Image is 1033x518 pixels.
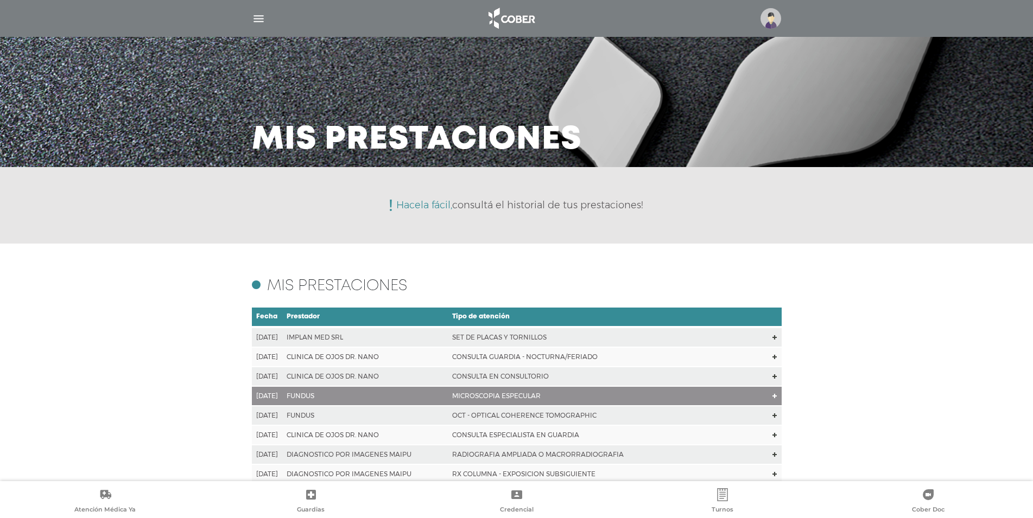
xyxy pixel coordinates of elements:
td: CLINICA DE OJOS DR. NANO [282,367,448,386]
td: [DATE] [252,327,283,347]
td: SET DE PLACAS Y TORNILLOS [448,327,768,347]
td: DIAGNOSTICO POR IMAGENES MAIPU [282,445,448,464]
td: [DATE] [252,386,283,406]
h3: Mis prestaciones [252,126,582,154]
td: MICROSCOPIA ESPECULAR [448,386,768,406]
a: Credencial [414,488,619,516]
a: Guardias [208,488,414,516]
td: OCT - OPTICAL COHERENCE TOMOGRAPHIC [448,406,768,425]
td: [DATE] [252,464,283,484]
h4: Mis prestaciones [267,279,407,293]
td: [DATE] [252,367,283,386]
a: Atención Médica Ya [2,488,208,516]
a: Cober Doc [825,488,1031,516]
td: CONSULTA GUARDIA - NOCTURNA/FERIADO [448,347,768,367]
td: [DATE] [252,406,283,425]
td: RADIOGRAFIA AMPLIADA O MACRORRADIOGRAFIA [448,445,768,464]
td: CONSULTA ESPECIALISTA EN GUARDIA [448,425,768,445]
td: CLINICA DE OJOS DR. NANO [282,347,448,367]
td: RX COLUMNA - EXPOSICION SUBSIGUIENTE [448,464,768,484]
td: Prestador [282,307,448,327]
td: FUNDUS [282,386,448,406]
td: FUNDUS [282,406,448,425]
td: IMPLAN MED SRL [282,327,448,347]
span: Guardias [297,506,325,515]
td: Tipo de atención [448,307,768,327]
img: Cober_menu-lines-white.svg [252,12,265,25]
td: CONSULTA EN CONSULTORIO [448,367,768,386]
td: [DATE] [252,445,283,464]
a: Turnos [619,488,825,516]
td: Fecha [252,307,283,327]
span: Credencial [500,506,534,515]
td: [DATE] [252,347,283,367]
td: CLINICA DE OJOS DR. NANO [282,425,448,445]
td: [DATE] [252,425,283,445]
img: profile-placeholder.svg [761,8,781,29]
td: DIAGNOSTICO POR IMAGENES MAIPU [282,464,448,484]
span: Turnos [712,506,733,515]
img: logo_cober_home-white.png [483,5,540,31]
p: consultá el historial de tus prestaciones! [396,200,643,210]
span: Cober Doc [912,506,945,515]
span: Atención Médica Ya [74,506,136,515]
span: Hacela fácil, [396,199,452,211]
